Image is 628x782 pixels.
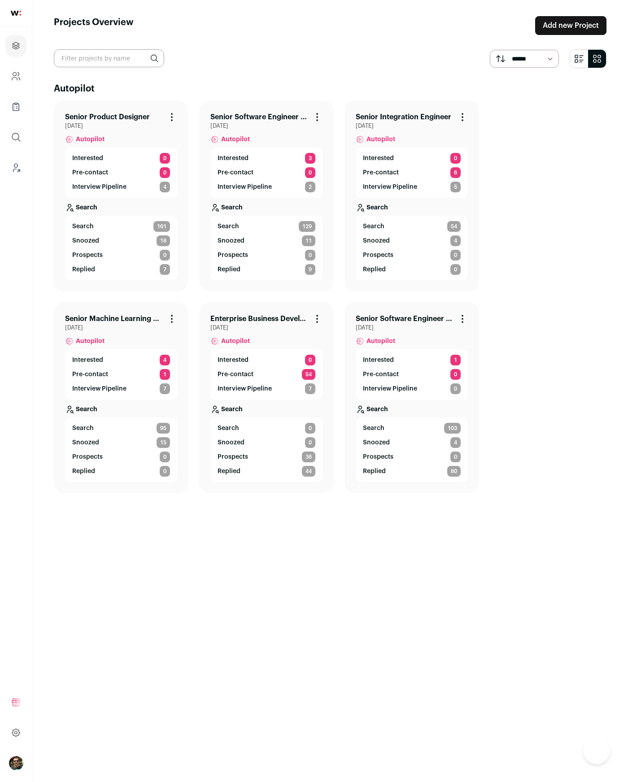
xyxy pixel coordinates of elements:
[65,198,177,216] a: Search
[72,369,170,380] a: Pre-contact 1
[153,221,170,232] span: 161
[72,236,99,245] p: Snoozed
[157,437,170,448] span: 15
[457,112,468,122] button: Project Actions
[535,16,606,35] a: Add new Project
[218,221,315,232] a: Search 129
[218,264,315,275] a: Replied 9
[366,337,395,346] span: Autopilot
[76,135,105,144] span: Autopilot
[363,221,461,232] a: Search 54
[72,167,170,178] a: Pre-contact 0
[72,370,108,379] p: Pre-contact
[218,424,239,433] span: Search
[450,250,461,261] span: 0
[160,383,170,394] span: 7
[363,452,393,461] p: Prospects
[363,182,417,191] p: Interview Pipeline
[363,355,461,365] a: Interested 1
[210,122,323,130] span: [DATE]
[65,400,177,417] a: Search
[76,405,97,414] p: Search
[218,168,253,177] p: Pre-contact
[305,182,315,192] span: 2
[450,383,461,394] span: 0
[356,198,468,216] a: Search
[356,324,468,331] span: [DATE]
[210,313,308,324] a: Enterprise Business Development Representative- Outbound
[444,423,461,434] span: 103
[450,437,461,448] span: 4
[218,452,248,461] p: Prospects
[76,337,105,346] span: Autopilot
[218,182,315,192] a: Interview Pipeline 2
[305,153,315,164] span: 3
[9,756,23,770] img: 8429747-medium_jpg
[356,112,451,122] a: Senior Integration Engineer
[363,153,461,164] a: Interested 0
[312,112,323,122] button: Project Actions
[356,400,468,417] a: Search
[305,423,315,434] span: 0
[72,264,170,275] a: Replied 7
[54,16,134,35] h1: Projects Overview
[72,154,103,163] p: Interested
[166,313,177,324] button: Project Actions
[366,405,388,414] p: Search
[218,235,315,246] a: Snoozed 11
[305,250,315,261] span: 0
[210,331,323,349] a: Autopilot
[363,466,461,477] a: Replied 80
[218,423,315,434] a: Search 0
[160,355,170,365] span: 4
[160,264,170,275] span: 7
[72,452,103,461] p: Prospects
[166,112,177,122] button: Project Actions
[363,235,461,246] a: Snoozed 4
[65,122,177,130] span: [DATE]
[72,437,170,448] a: Snoozed 15
[363,437,461,448] a: Snoozed 4
[9,756,23,770] button: Open dropdown
[54,49,164,67] input: Filter projects by name
[450,153,461,164] span: 0
[218,182,272,191] p: Interview Pipeline
[363,424,384,433] span: Search
[72,452,170,462] a: Prospects 0
[160,466,170,477] span: 0
[302,466,315,477] span: 44
[72,222,94,231] span: Search
[72,168,108,177] p: Pre-contact
[218,383,315,394] a: Interview Pipeline 7
[218,355,315,365] a: Interested 0
[447,221,461,232] span: 54
[72,355,170,365] a: Interested 4
[356,331,468,349] a: Autopilot
[363,250,461,261] a: Prospects 0
[72,424,94,433] span: Search
[363,222,384,231] span: Search
[450,235,461,246] span: 4
[218,370,253,379] p: Pre-contact
[218,250,315,261] a: Prospects 0
[210,324,323,331] span: [DATE]
[312,313,323,324] button: Project Actions
[457,313,468,324] button: Project Actions
[218,236,244,245] p: Snoozed
[65,112,150,122] a: Senior Product Designer
[363,168,399,177] p: Pre-contact
[72,356,103,365] p: Interested
[11,11,21,16] img: wellfound-shorthand-0d5821cbd27db2630d0214b213865d53afaa358527fdda9d0ea32b1df1b89c2c.svg
[72,182,126,191] p: Interview Pipeline
[221,203,243,212] p: Search
[302,369,315,380] span: 54
[305,355,315,365] span: 0
[160,153,170,164] span: 0
[72,153,170,164] a: Interested 0
[5,65,26,87] a: Company and ATS Settings
[72,250,170,261] a: Prospects 0
[366,135,395,144] span: Autopilot
[76,203,97,212] p: Search
[363,370,399,379] p: Pre-contact
[356,122,468,130] span: [DATE]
